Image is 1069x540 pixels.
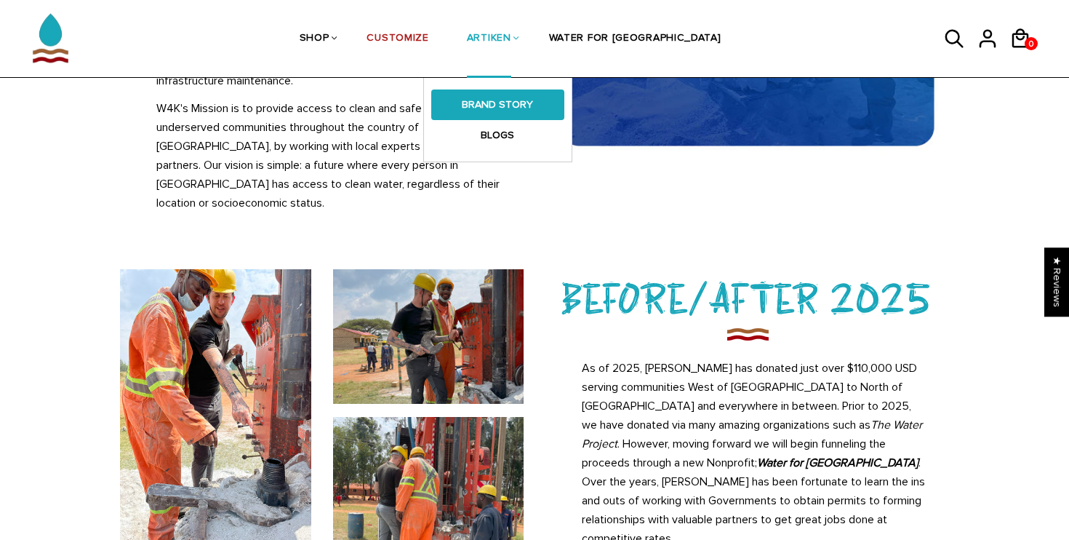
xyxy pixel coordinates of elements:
[1025,37,1038,50] a: 0
[757,456,918,470] strong: Water for [GEOGRAPHIC_DATA]
[549,1,721,78] a: WATER FOR [GEOGRAPHIC_DATA]
[333,269,524,404] img: Untitled-1Artboard_1_copy_4_300x.jpg
[725,324,770,344] img: imgboder_100x.png
[431,90,564,120] a: BRAND STORY
[367,1,428,78] a: CUSTOMIZE
[156,99,501,213] p: W4K's Mission is to provide access to clean and safe water to underserved communities throughout ...
[1025,35,1038,53] span: 0
[1044,247,1069,317] div: Click to open Judge.me floating reviews tab
[300,1,329,78] a: SHOP
[431,120,564,151] a: BLOGS
[545,269,949,324] h3: BEFORE/AFTER 2025
[467,1,511,78] a: ARTIKEN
